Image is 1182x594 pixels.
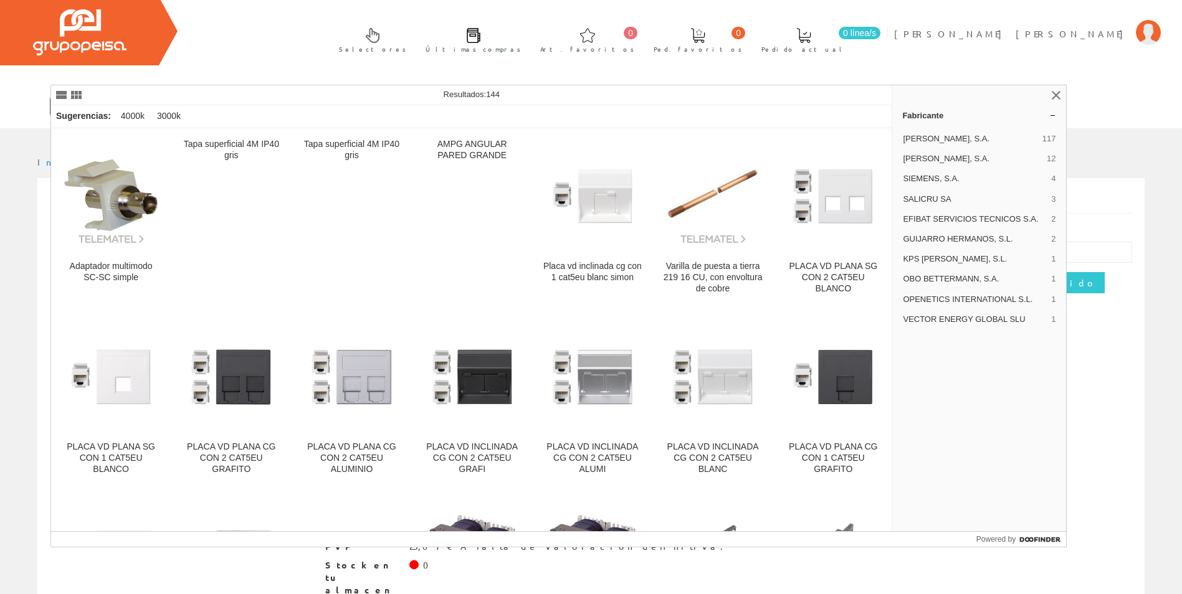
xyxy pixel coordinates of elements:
[171,309,291,489] a: PLACA VD PLANA CG CON 2 CAT5EU GRAFITO PLACA VD PLANA CG CON 2 CAT5EU GRAFITO
[339,43,406,55] span: Selectores
[61,326,161,425] img: PLACA VD PLANA SG CON 1 CAT5EU BLANCO
[894,17,1161,29] a: [PERSON_NAME] [PERSON_NAME]
[422,139,522,161] div: AMPG ANGULAR PARED GRANDE
[543,441,642,475] div: PLACA VD INCLINADA CG CON 2 CAT5EU ALUMI
[839,27,880,39] span: 0 línea/s
[663,441,763,475] div: PLACA VD INCLINADA CG CON 2 CAT5EU BLANC
[1042,133,1056,144] span: 117
[302,326,401,425] img: PLACA VD PLANA CG CON 2 CAT5EU ALUMINIO
[654,43,742,55] span: Ped. favoritos
[181,139,281,161] div: Tapa superficial 4M IP40 gris
[903,214,1046,225] span: EFIBAT SERVICIOS TECNICOS S.A.
[116,105,150,128] div: 4000k
[783,326,883,425] img: PLACA VD PLANA CG CON 1 CAT5EU GRAFITO
[292,129,411,309] a: Tapa superficial 4M IP40 gris
[624,27,637,39] span: 0
[51,309,171,489] a: PLACA VD PLANA SG CON 1 CAT5EU BLANCO PLACA VD PLANA SG CON 1 CAT5EU BLANCO
[903,133,1037,144] span: [PERSON_NAME], S.A.
[892,105,1066,125] a: Fabricante
[444,90,500,99] span: Resultados:
[1051,233,1056,245] span: 2
[1051,294,1056,305] span: 1
[412,309,532,489] a: PLACA VD INCLINADA CG CON 2 CAT5EU GRAFI PLACA VD INCLINADA CG CON 2 CAT5EU GRAFI
[783,261,883,295] div: PLACA VD PLANA SG CON 2 CAT5EU BLANCO
[903,153,1042,164] span: [PERSON_NAME], S.A.
[37,156,90,167] a: Inicio
[783,145,883,245] img: PLACA VD PLANA SG CON 2 CAT5EU BLANCO
[976,534,1016,545] span: Powered by
[1051,253,1056,265] span: 1
[422,326,522,425] img: PLACA VD INCLINADA CG CON 2 CAT5EU GRAFI
[1051,214,1056,225] span: 2
[61,261,161,283] div: Adaptador multimodo SC-SC simple
[33,9,126,55] img: Grupo Peisa
[903,194,1046,205] span: SALICRU SA
[533,309,652,489] a: PLACA VD INCLINADA CG CON 2 CAT5EU ALUMI PLACA VD INCLINADA CG CON 2 CAT5EU ALUMI
[486,90,500,99] span: 144
[1051,173,1056,184] span: 4
[540,43,634,55] span: Art. favoritos
[663,326,763,425] img: PLACA VD INCLINADA CG CON 2 CAT5EU BLANC
[152,105,186,128] div: 3000k
[413,17,527,60] a: Últimas compras
[543,326,642,425] img: PLACA VD INCLINADA CG CON 2 CAT5EU ALUMI
[51,108,113,125] div: Sugerencias:
[773,309,893,489] a: PLACA VD PLANA CG CON 1 CAT5EU GRAFITO PLACA VD PLANA CG CON 1 CAT5EU GRAFITO
[903,253,1046,265] span: KPS [PERSON_NAME], S.L.
[903,233,1046,245] span: GUIJARRO HERMANOS, S.L.
[51,129,171,309] a: Adaptador multimodo SC-SC simple Adaptador multimodo SC-SC simple
[292,309,411,489] a: PLACA VD PLANA CG CON 2 CAT5EU ALUMINIO PLACA VD PLANA CG CON 2 CAT5EU ALUMINIO
[653,129,773,309] a: Varilla de puesta a tierra 219 16 CU, con envoltura de cobre Varilla de puesta a tierra 219 16 CU...
[61,441,161,475] div: PLACA VD PLANA SG CON 1 CAT5EU BLANCO
[903,294,1046,305] span: OPENETICS INTERNATIONAL S.L.
[533,129,652,309] a: Placa vd inclinada cg con 1 cat5eu blanc simon Placa vd inclinada cg con 1 cat5eu blanc simon
[976,532,1067,547] a: Powered by
[903,273,1046,285] span: OBO BETTERMANN, S.A.
[543,261,642,283] div: Placa vd inclinada cg con 1 cat5eu blanc simon
[783,441,883,475] div: PLACA VD PLANA CG CON 1 CAT5EU GRAFITO
[543,145,642,245] img: Placa vd inclinada cg con 1 cat5eu blanc simon
[181,326,281,425] img: PLACA VD PLANA CG CON 2 CAT5EU GRAFITO
[653,309,773,489] a: PLACA VD INCLINADA CG CON 2 CAT5EU BLANC PLACA VD INCLINADA CG CON 2 CAT5EU BLANC
[412,129,532,309] a: AMPG ANGULAR PARED GRANDE
[773,129,893,309] a: PLACA VD PLANA SG CON 2 CAT5EU BLANCO PLACA VD PLANA SG CON 2 CAT5EU BLANCO
[422,441,522,475] div: PLACA VD INCLINADA CG CON 2 CAT5EU GRAFI
[894,27,1130,40] span: [PERSON_NAME] [PERSON_NAME]
[903,314,1046,325] span: VECTOR ENERGY GLOBAL SLU
[302,139,401,161] div: Tapa superficial 4M IP40 gris
[171,129,291,309] a: Tapa superficial 4M IP40 gris
[732,27,745,39] span: 0
[1051,273,1056,285] span: 1
[1051,314,1056,325] span: 1
[423,559,436,572] div: 0
[302,441,401,475] div: PLACA VD PLANA CG CON 2 CAT5EU ALUMINIO
[61,145,161,245] img: Adaptador multimodo SC-SC simple
[761,43,846,55] span: Pedido actual
[326,17,412,60] a: Selectores
[663,145,763,245] img: Varilla de puesta a tierra 219 16 CU, con envoltura de cobre
[426,43,521,55] span: Últimas compras
[1051,194,1056,205] span: 3
[663,261,763,295] div: Varilla de puesta a tierra 219 16 CU, con envoltura de cobre
[903,173,1046,184] span: SIEMENS, S.A.
[181,441,281,475] div: PLACA VD PLANA CG CON 2 CAT5EU GRAFITO
[1047,153,1056,164] span: 12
